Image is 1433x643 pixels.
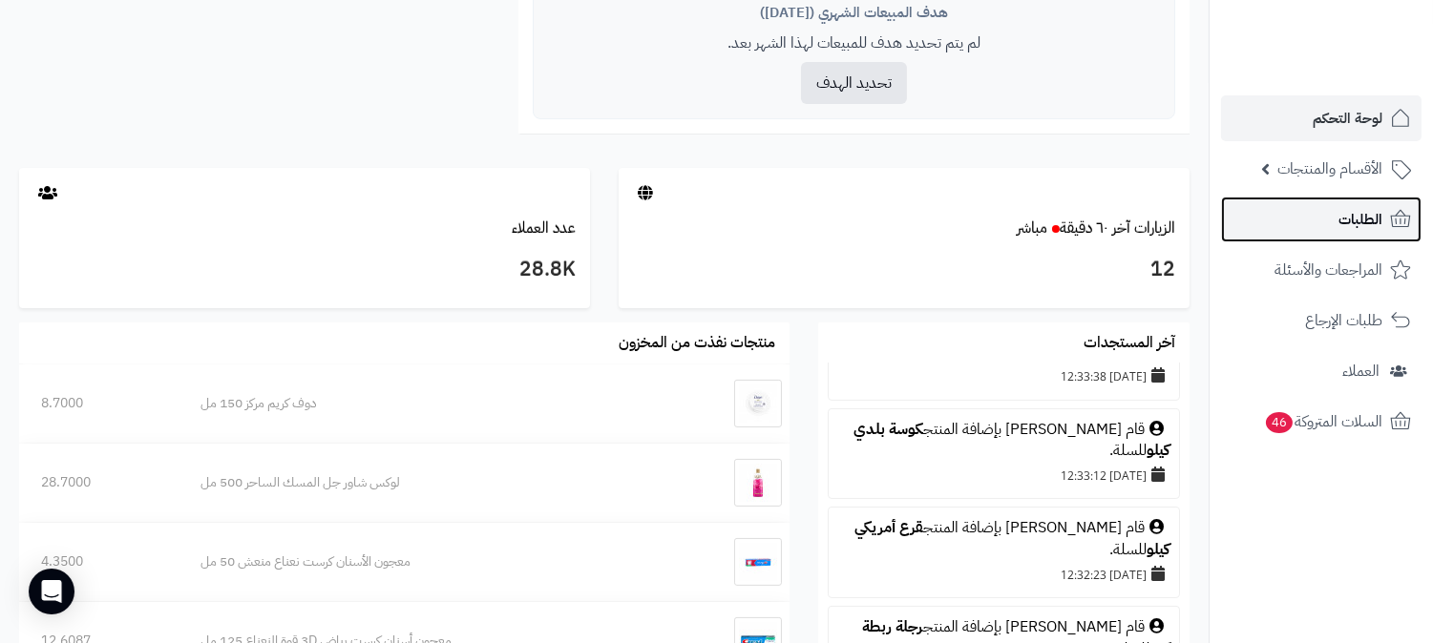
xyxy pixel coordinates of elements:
[1221,298,1422,343] a: طلبات الإرجاع
[1017,217,1175,239] a: الزيارات آخر ٦٠ دقيقةمباشر
[548,32,1160,54] p: لم يتم تحديد هدف للمبيعات لهذا الشهر بعد.
[619,335,775,352] h3: منتجات نفذت من المخزون
[734,459,782,507] img: لوكس شاور جل المسك الساحر 500 مل
[41,473,157,492] div: 28.7000
[512,217,576,239] a: عدد العملاء
[41,552,157,571] div: 4.3500
[548,3,1160,23] div: هدف المبيعات الشهري ([DATE])
[1313,105,1382,132] span: لوحة التحكم
[1266,412,1293,433] span: 46
[1264,408,1382,435] span: السلات المتروكة
[1221,95,1422,141] a: لوحة التحكم
[1275,257,1382,283] span: المراجعات والأسئلة
[200,552,660,571] div: معجون الأسنان كرست نعناع منعش 50 مل
[838,419,1170,463] div: قام [PERSON_NAME] بإضافة المنتج للسلة.
[838,561,1170,588] div: [DATE] 12:32:23
[853,418,1170,463] a: كوسة بلدي كيلو
[1221,247,1422,293] a: المراجعات والأسئلة
[1017,217,1047,239] small: مباشر
[1221,348,1422,394] a: العملاء
[1221,399,1422,445] a: السلات المتروكة46
[29,569,74,614] div: Open Intercom Messenger
[200,473,660,492] div: لوكس شاور جل المسك الساحر 500 مل
[1221,197,1422,242] a: الطلبات
[1277,156,1382,182] span: الأقسام والمنتجات
[854,516,1170,561] a: قرع أمريكي كيلو
[734,380,782,427] img: دوف كريم مركز 150 مل
[33,254,576,286] h3: 28.8K
[1305,307,1382,334] span: طلبات الإرجاع
[838,363,1170,389] div: [DATE] 12:33:38
[1084,335,1175,352] h3: آخر المستجدات
[1342,358,1380,384] span: العملاء
[200,394,660,413] div: دوف كريم مركز 150 مل
[633,254,1175,286] h3: 12
[838,462,1170,488] div: [DATE] 12:33:12
[801,62,907,104] button: تحديد الهدف
[1303,51,1415,91] img: logo-2.png
[41,394,157,413] div: 8.7000
[838,517,1170,561] div: قام [PERSON_NAME] بإضافة المنتج للسلة.
[734,538,782,586] img: معجون الأسنان كرست نعناع منعش 50 مل
[1338,206,1382,233] span: الطلبات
